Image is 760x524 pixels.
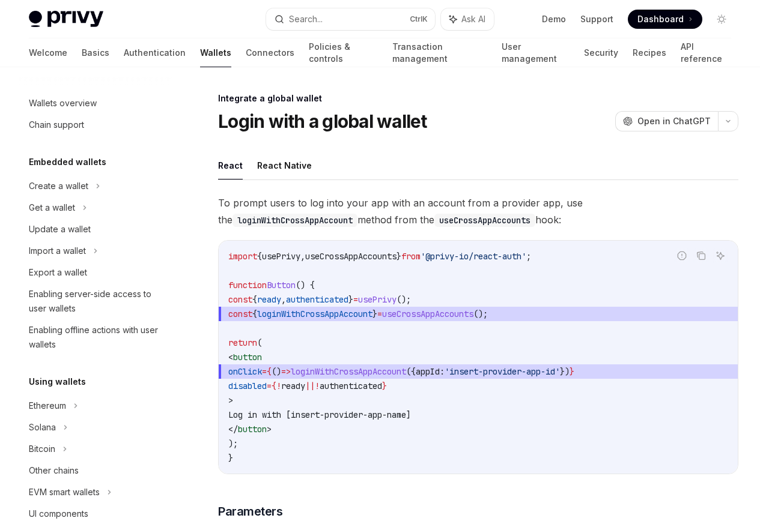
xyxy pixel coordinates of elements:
[289,12,323,26] div: Search...
[252,309,257,319] span: {
[218,92,738,104] div: Integrate a global wallet
[377,309,382,319] span: =
[252,294,257,305] span: {
[233,352,262,363] span: button
[416,366,445,377] span: appId:
[637,13,684,25] span: Dashboard
[693,248,709,264] button: Copy the contents from the code block
[372,309,377,319] span: }
[348,294,353,305] span: }
[300,251,305,262] span: ,
[266,8,435,30] button: Search...CtrlK
[218,151,243,179] button: React
[584,38,618,67] a: Security
[29,507,88,521] div: UI components
[461,13,485,25] span: Ask AI
[262,251,300,262] span: usePrivy
[19,114,173,136] a: Chain support
[681,38,731,67] a: API reference
[353,294,358,305] span: =
[200,38,231,67] a: Wallets
[267,280,296,291] span: Button
[291,366,406,377] span: loginWithCrossAppAccount
[674,248,690,264] button: Report incorrect code
[281,294,286,305] span: ,
[286,294,348,305] span: authenticated
[29,200,75,215] div: Get a wallet
[29,442,55,456] div: Bitcoin
[29,399,66,413] div: Ethereum
[29,420,56,435] div: Solana
[233,214,357,227] code: loginWithCrossAppAccount
[257,151,312,179] button: React Native
[228,424,238,435] span: </
[580,13,613,25] a: Support
[382,381,387,391] span: }
[19,460,173,481] a: Other chains
[358,294,397,305] span: usePrivy
[713,248,728,264] button: Ask AI
[633,38,666,67] a: Recipes
[228,251,257,262] span: import
[228,352,233,363] span: <
[29,38,67,67] a: Welcome
[473,309,488,319] span: ();
[401,251,421,262] span: from
[309,38,378,67] a: Policies & controls
[19,218,173,240] a: Update a wallet
[560,366,570,377] span: })
[272,366,281,377] span: ()
[267,381,272,391] span: =
[228,453,233,463] span: }
[228,309,252,319] span: const
[29,11,103,28] img: light logo
[410,14,428,24] span: Ctrl K
[397,251,401,262] span: }
[257,309,372,319] span: loginWithCrossAppAccount
[29,323,166,352] div: Enabling offline actions with user wallets
[421,251,526,262] span: '@privy-io/react-auth'
[320,381,382,391] span: authenticated
[228,438,238,449] span: );
[246,38,294,67] a: Connectors
[228,337,257,348] span: return
[82,38,109,67] a: Basics
[228,409,411,420] span: Log in with [insert-provider-app-name]
[434,214,535,227] code: useCrossAppAccounts
[267,366,272,377] span: {
[228,280,267,291] span: function
[29,244,86,258] div: Import a wallet
[502,38,570,67] a: User management
[392,38,488,67] a: Transaction management
[267,424,272,435] span: >
[228,294,252,305] span: const
[272,381,276,391] span: {
[228,366,262,377] span: onClick
[526,251,531,262] span: ;
[257,251,262,262] span: {
[637,115,711,127] span: Open in ChatGPT
[257,337,262,348] span: (
[29,118,84,132] div: Chain support
[276,381,281,391] span: !
[315,381,320,391] span: !
[29,485,100,499] div: EVM smart wallets
[441,8,494,30] button: Ask AI
[29,179,88,193] div: Create a wallet
[281,366,291,377] span: =>
[19,262,173,283] a: Export a wallet
[406,366,416,377] span: ({
[19,319,173,355] a: Enabling offline actions with user wallets
[29,96,97,110] div: Wallets overview
[281,381,305,391] span: ready
[228,381,267,391] span: disabled
[19,283,173,319] a: Enabling server-side access to user wallets
[29,287,166,316] div: Enabling server-side access to user wallets
[238,424,267,435] span: button
[305,381,315,391] span: ||
[124,38,186,67] a: Authentication
[262,366,267,377] span: =
[228,395,233,406] span: >
[257,294,281,305] span: ready
[218,503,282,520] span: Parameters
